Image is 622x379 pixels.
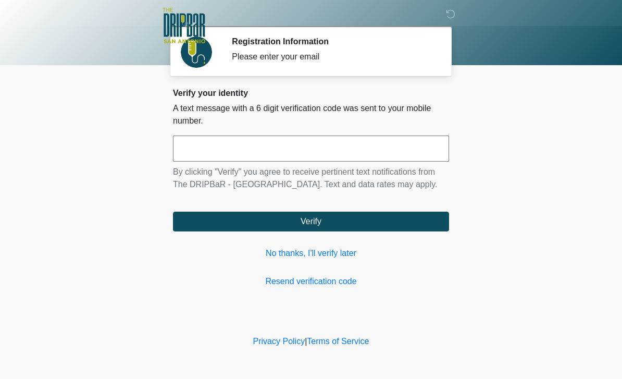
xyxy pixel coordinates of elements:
[173,88,449,98] h2: Verify your identity
[173,166,449,191] p: By clicking "Verify" you agree to receive pertinent text notifications from The DRIPBaR - [GEOGRA...
[305,337,307,346] a: |
[173,275,449,288] a: Resend verification code
[181,36,212,68] img: Agent Avatar
[253,337,305,346] a: Privacy Policy
[232,51,433,63] div: Please enter your email
[173,102,449,127] p: A text message with a 6 digit verification code was sent to your mobile number.
[173,212,449,231] button: Verify
[163,8,205,44] img: The DRIPBaR - San Antonio Fossil Creek Logo
[307,337,369,346] a: Terms of Service
[173,247,449,260] a: No thanks, I'll verify later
